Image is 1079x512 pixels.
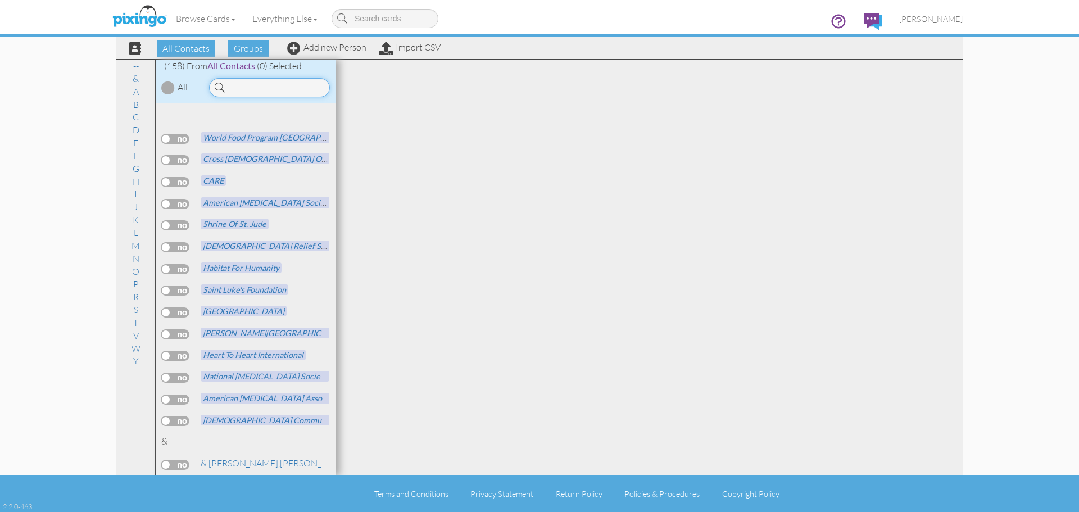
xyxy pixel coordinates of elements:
[200,456,351,470] a: [PERSON_NAME]
[127,72,144,85] a: &
[126,239,146,252] a: M
[126,265,145,278] a: O
[244,4,326,33] a: Everything Else
[201,153,351,164] span: Cross [DEMOGRAPHIC_DATA] Outreach
[201,371,329,382] span: National [MEDICAL_DATA] Society
[201,219,269,229] span: Shrine of St. Jude
[201,262,282,273] span: Habitat for Humanity
[201,284,288,295] span: Saint Luke's Foundation
[128,59,144,73] a: --
[899,14,963,24] span: [PERSON_NAME]
[624,489,700,499] a: Policies & Procedures
[128,85,144,98] a: A
[178,81,188,94] div: All
[127,213,144,226] a: K
[128,226,144,239] a: L
[201,197,334,208] span: American [MEDICAL_DATA] Society
[201,328,350,338] span: [PERSON_NAME][GEOGRAPHIC_DATA]
[201,393,348,404] span: American [MEDICAL_DATA] Association
[127,252,145,265] a: N
[161,109,330,125] div: --
[228,40,269,57] span: Groups
[201,132,363,143] span: World Food Program [GEOGRAPHIC_DATA]
[201,350,306,360] span: Heart to Heart International
[167,4,244,33] a: Browse Cards
[127,175,145,188] a: H
[128,136,144,149] a: E
[127,110,144,124] a: C
[374,489,448,499] a: Terms and Conditions
[257,60,302,71] span: (0) Selected
[128,290,144,303] a: R
[3,501,32,511] div: 2.2.0-463
[332,9,438,28] input: Search cards
[128,316,144,329] a: T
[156,60,336,73] div: (158) From
[127,123,145,137] a: D
[126,342,146,355] a: W
[161,435,330,451] div: &
[201,415,363,425] span: [DEMOGRAPHIC_DATA] Community Health
[128,329,144,342] a: V
[128,149,144,162] a: F
[157,40,215,57] span: All Contacts
[379,42,441,53] a: Import CSV
[201,457,280,469] span: & [PERSON_NAME],
[127,162,145,175] a: G
[110,3,169,31] img: pixingo logo
[129,187,143,201] a: I
[470,489,533,499] a: Privacy Statement
[722,489,779,499] a: Copyright Policy
[201,306,287,316] span: [GEOGRAPHIC_DATA]
[201,175,226,186] span: CARE
[556,489,602,499] a: Return Policy
[891,4,971,33] a: [PERSON_NAME]
[207,60,255,71] span: All Contacts
[128,303,144,316] a: S
[128,98,144,111] a: B
[128,200,143,214] a: J
[864,13,882,30] img: comments.svg
[287,42,366,53] a: Add new Person
[128,277,144,291] a: P
[201,241,349,251] span: [DEMOGRAPHIC_DATA] Relief Services
[128,354,144,368] a: Y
